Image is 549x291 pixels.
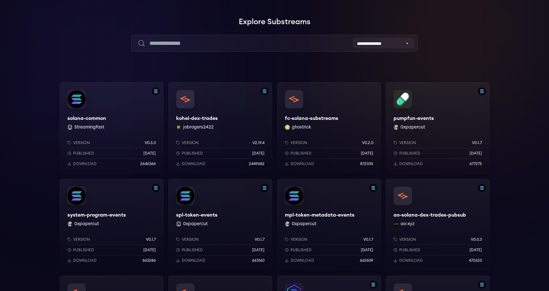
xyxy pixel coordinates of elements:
[182,237,199,242] p: Version
[386,179,490,271] a: Filter by solana networkao-solana-dex-trades-pubsubao-solana-dex-trades-pubsubao-xyz ao-xyzVersio...
[369,281,377,288] img: Filter by solana network
[183,221,208,227] button: 0xpapercut
[60,82,163,174] a: Filter by solana networksolana-commonsolana-common StreamingFastVersionv0.3.3Published[DATE]Downl...
[277,82,381,174] a: fc-solana-substreamsfc-solana-substreamsghostrick ghostrickVersionv0.2.0Published[DATE]Download87...
[182,151,203,156] p: Published
[60,179,163,271] a: Filter by solana networksystem-program-eventssystem-program-events0xpapercut 0xpapercutVersionv0....
[252,258,264,263] p: 663160
[74,221,99,227] button: 0xpapercut
[168,82,272,174] a: Filter by solana networkkohei-dex-tradeskohei-dex-tradesjobrogers2422 jobrogers2422Versionv2.19.4...
[292,124,311,130] button: ghostrick
[472,140,482,145] p: v0.1.7
[146,237,156,242] p: v0.1.7
[360,161,373,166] p: 872335
[252,151,264,156] p: [DATE]
[60,16,490,28] h1: Explore Substreams
[261,184,268,192] img: Filter by solana network
[73,247,94,253] p: Published
[369,184,377,192] img: Filter by solana network
[471,237,482,242] p: v0.0.3
[363,237,373,242] p: v0.1.7
[73,237,90,242] p: Version
[140,161,156,166] p: 2646366
[168,179,272,271] a: Filter by solana networkspl-token-eventsspl-token-events 0xpapercutVersionv0.1.7Published[DATE]Do...
[182,140,199,145] p: Version
[291,151,312,156] p: Published
[478,87,486,95] img: Filter by solana network
[277,179,381,271] a: Filter by solana networkmpl-token-metadata-eventsmpl-token-metadata-events0xpapercut 0xpapercutVe...
[361,151,373,156] p: [DATE]
[361,247,373,253] p: [DATE]
[182,258,205,263] p: Download
[252,140,264,145] p: v2.19.4
[73,161,97,166] p: Download
[152,87,160,95] img: Filter by solana network
[182,247,203,253] p: Published
[252,247,264,253] p: [DATE]
[399,247,420,253] p: Published
[142,258,156,263] p: 663286
[386,82,490,174] a: Filter by solana networkpumpfun-eventspumpfun-events0xpapercut 0xpapercutVersionv0.1.7Published[D...
[291,161,314,166] p: Download
[145,140,156,145] p: v0.3.3
[73,151,94,156] p: Published
[478,281,486,288] img: Filter by solana network
[399,237,416,242] p: Version
[255,237,264,242] p: v0.1.7
[401,124,425,130] button: 0xpapercut
[152,184,160,192] img: Filter by solana network
[291,258,314,263] p: Download
[183,124,214,130] button: jobrogers2422
[470,151,482,156] p: [DATE]
[74,124,104,130] button: StreamingFast
[399,258,423,263] p: Download
[478,184,486,192] img: Filter by solana network
[291,247,312,253] p: Published
[143,151,156,156] p: [DATE]
[399,161,423,166] p: Download
[360,258,373,263] p: 662609
[73,258,97,263] p: Download
[143,247,156,253] p: [DATE]
[182,161,205,166] p: Download
[470,247,482,253] p: [DATE]
[401,221,415,227] button: ao-xyz
[73,140,90,145] p: Version
[362,140,373,145] p: v0.2.0
[291,237,307,242] p: Version
[261,87,268,95] img: Filter by solana network
[249,161,264,166] p: 2449682
[291,140,307,145] p: Version
[292,221,316,227] button: 0xpapercut
[399,140,416,145] p: Version
[469,258,482,263] p: 472620
[399,151,420,156] p: Published
[470,161,482,166] p: 677275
